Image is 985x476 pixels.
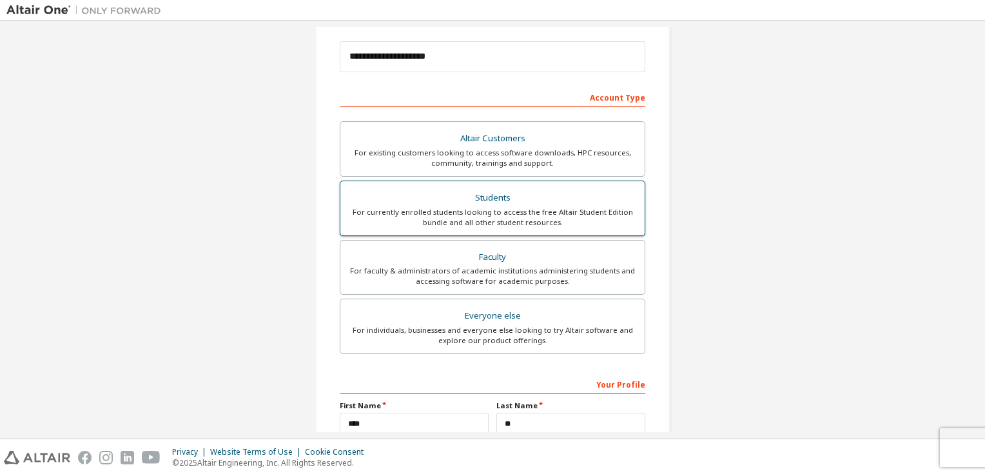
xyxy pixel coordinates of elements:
[340,401,489,411] label: First Name
[348,130,637,148] div: Altair Customers
[4,451,70,464] img: altair_logo.svg
[348,207,637,228] div: For currently enrolled students looking to access the free Altair Student Edition bundle and all ...
[340,373,645,394] div: Your Profile
[348,248,637,266] div: Faculty
[348,266,637,286] div: For faculty & administrators of academic institutions administering students and accessing softwa...
[348,325,637,346] div: For individuals, businesses and everyone else looking to try Altair software and explore our prod...
[348,189,637,207] div: Students
[172,457,371,468] p: © 2025 Altair Engineering, Inc. All Rights Reserved.
[340,86,645,107] div: Account Type
[142,451,161,464] img: youtube.svg
[99,451,113,464] img: instagram.svg
[210,447,305,457] div: Website Terms of Use
[348,148,637,168] div: For existing customers looking to access software downloads, HPC resources, community, trainings ...
[305,447,371,457] div: Cookie Consent
[6,4,168,17] img: Altair One
[121,451,134,464] img: linkedin.svg
[78,451,92,464] img: facebook.svg
[172,447,210,457] div: Privacy
[496,401,645,411] label: Last Name
[348,307,637,325] div: Everyone else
